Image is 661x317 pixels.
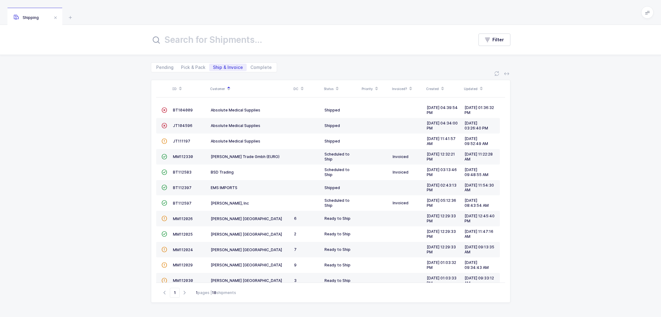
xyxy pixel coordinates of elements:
[173,216,193,221] span: MM112026
[324,216,350,221] span: Ready to Ship
[170,288,180,298] span: Go to
[393,201,422,206] div: Invoiced
[393,154,422,159] div: Invoiced
[14,15,39,20] span: Shipping
[464,84,498,94] div: Updated
[211,278,282,283] span: [PERSON_NAME] [GEOGRAPHIC_DATA]
[324,198,350,208] span: Scheduled to Ship
[427,229,456,239] span: [DATE] 12:29:33 PM
[173,139,190,143] span: JT111197
[294,247,297,252] span: 7
[161,123,167,128] span: 
[161,232,167,236] span: 
[465,198,489,208] span: [DATE] 08:43:54 AM
[427,183,456,192] span: [DATE] 02:43:13 PM
[465,260,489,270] span: [DATE] 09:34:43 AM
[465,105,494,115] span: [DATE] 01:36:32 PM
[324,232,350,236] span: Ready to Ship
[465,229,493,239] span: [DATE] 11:47:16 AM
[465,152,493,161] span: [DATE] 11:22:28 AM
[211,170,234,174] span: BSD Trading
[465,276,494,285] span: [DATE] 09:33:12 AM
[211,201,249,206] span: [PERSON_NAME], Inc
[324,263,350,267] span: Ready to Ship
[427,214,456,223] span: [DATE] 12:29:33 PM
[161,185,167,190] span: 
[362,84,388,94] div: Priority
[294,278,297,283] span: 3
[294,263,297,267] span: 9
[427,198,456,208] span: [DATE] 05:12:36 PM
[465,167,488,177] span: [DATE] 09:48:55 AM
[161,170,167,174] span: 
[324,108,340,112] span: Shipped
[393,170,422,175] div: Invoiced
[173,263,193,267] span: MM112029
[427,136,456,146] span: [DATE] 11:41:57 AM
[211,247,282,252] span: [PERSON_NAME] [GEOGRAPHIC_DATA]
[293,84,320,94] div: DC
[173,170,192,174] span: BT112583
[211,154,280,159] span: [PERSON_NAME] Trade Gmbh (EURO)
[211,185,237,190] span: EMS IMPORTS
[324,278,350,283] span: Ready to Ship
[211,216,282,221] span: [PERSON_NAME] [GEOGRAPHIC_DATA]
[172,84,206,94] div: ID
[173,154,193,159] span: MM112330
[161,247,167,252] span: 
[427,276,456,285] span: [DATE] 01:03:33 PM
[173,185,192,190] span: BT112397
[161,139,167,143] span: 
[324,247,350,252] span: Ready to Ship
[427,260,456,270] span: [DATE] 01:03:32 PM
[173,247,193,252] span: MM112024
[181,65,205,70] span: Pick & Pack
[427,245,456,254] span: [DATE] 12:29:33 PM
[211,232,282,237] span: [PERSON_NAME] [GEOGRAPHIC_DATA]
[324,123,340,128] span: Shipped
[211,263,282,267] span: [PERSON_NAME] [GEOGRAPHIC_DATA]
[465,214,495,223] span: [DATE] 12:45:40 PM
[427,167,457,177] span: [DATE] 03:13:46 PM
[151,32,466,47] input: Search for Shipments...
[426,84,460,94] div: Created
[478,34,510,46] button: Filter
[324,139,340,143] span: Shipped
[161,201,167,205] span: 
[427,152,455,161] span: [DATE] 12:32:21 PM
[250,65,272,70] span: Complete
[324,84,358,94] div: Status
[161,216,167,221] span: 
[173,123,192,128] span: JT104596
[392,84,422,94] div: Invoiced?
[173,201,192,206] span: BT112597
[173,108,193,112] span: BT104009
[427,105,458,115] span: [DATE] 04:39:54 PM
[161,278,167,283] span: 
[465,245,494,254] span: [DATE] 09:13:35 AM
[294,216,297,221] span: 6
[161,108,167,112] span: 
[156,65,174,70] span: Pending
[324,185,340,190] span: Shipped
[196,290,236,296] div: pages | shipments
[213,65,243,70] span: Ship & Invoice
[196,290,198,295] b: 1
[465,183,494,192] span: [DATE] 11:54:30 AM
[427,121,458,130] span: [DATE] 04:34:00 PM
[161,263,167,267] span: 
[324,167,350,177] span: Scheduled to Ship
[465,136,488,146] span: [DATE] 09:52:49 AM
[211,139,260,143] span: Absolute Medical Supplies
[212,290,216,295] b: 18
[211,108,260,112] span: Absolute Medical Supplies
[210,84,290,94] div: Customer
[161,154,167,159] span: 
[324,152,350,161] span: Scheduled to Ship
[465,121,488,130] span: [DATE] 03:26:40 PM
[211,123,260,128] span: Absolute Medical Supplies
[173,232,193,237] span: MM112025
[294,232,296,236] span: 2
[492,37,504,43] span: Filter
[173,278,193,283] span: MM112030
